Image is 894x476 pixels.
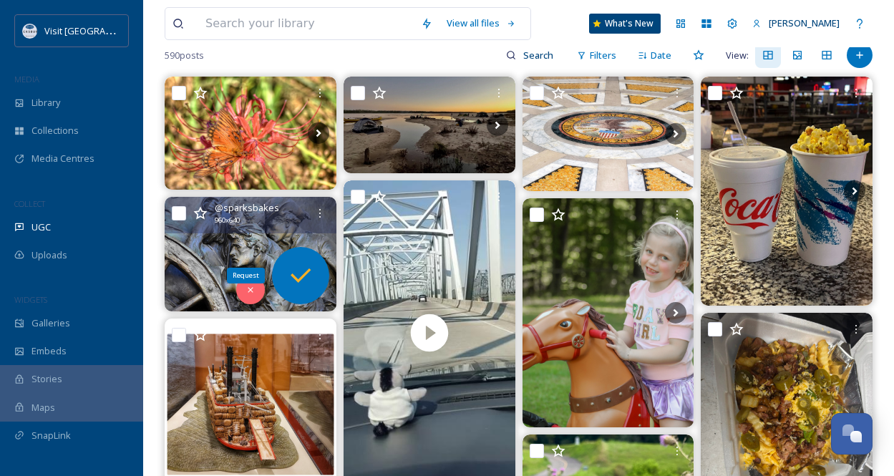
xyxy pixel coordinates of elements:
img: Scenes from the Illinois Monument at Vicksburg National Military Park VicksburgNPS #VicksburgNPS ... [523,77,694,191]
a: View all files [439,9,523,37]
span: @ sparksbakes [215,201,279,215]
span: 590 posts [165,49,204,62]
span: MEDIA [14,74,39,84]
span: View: [726,49,749,62]
span: Galleries [31,316,70,330]
span: Stories [31,372,62,386]
span: Filters [590,49,616,62]
img: “No man ever steps in the same river twice, for it is not the same river and he is not the same m... [344,77,515,173]
img: logo.png [23,24,37,38]
img: Iowa State Memorial Relief #Vicksburg National Military Park, #Mississippi vicksburgnps #VICK #Ci... [165,197,336,311]
a: [PERSON_NAME] [745,9,847,37]
img: Giddy up, BDAY Girl🐴✨ We’ve got the party-perfect looks your littles will L O V E 💕 #LaurensonWas... [523,198,694,427]
span: Library [31,96,60,110]
span: Visit [GEOGRAPHIC_DATA] [44,24,155,37]
span: Maps [31,401,55,414]
span: COLLECT [14,198,45,209]
span: UGC [31,220,51,234]
input: Search [516,41,563,69]
span: Uploads [31,248,67,262]
div: Request [227,268,265,283]
span: Collections [31,124,79,137]
a: What's New [589,14,661,34]
span: Media Centres [31,152,94,165]
img: Which combo is your favorite? #funlanes #funlanesms #concession #snacks #bowling #bowlingalley #b... [701,77,873,306]
img: Gulf Fritillary #Butterfly All photographed at #Vicksburg National Military Park VicksburgNPS #Mi... [165,77,336,190]
span: WIDGETS [14,294,47,305]
span: Date [651,49,671,62]
span: SnapLink [31,429,71,442]
span: [PERSON_NAME] [769,16,840,29]
button: Open Chat [831,413,873,455]
input: Search your library [198,8,414,39]
span: Embeds [31,344,67,358]
span: 960 x 640 [215,215,240,225]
